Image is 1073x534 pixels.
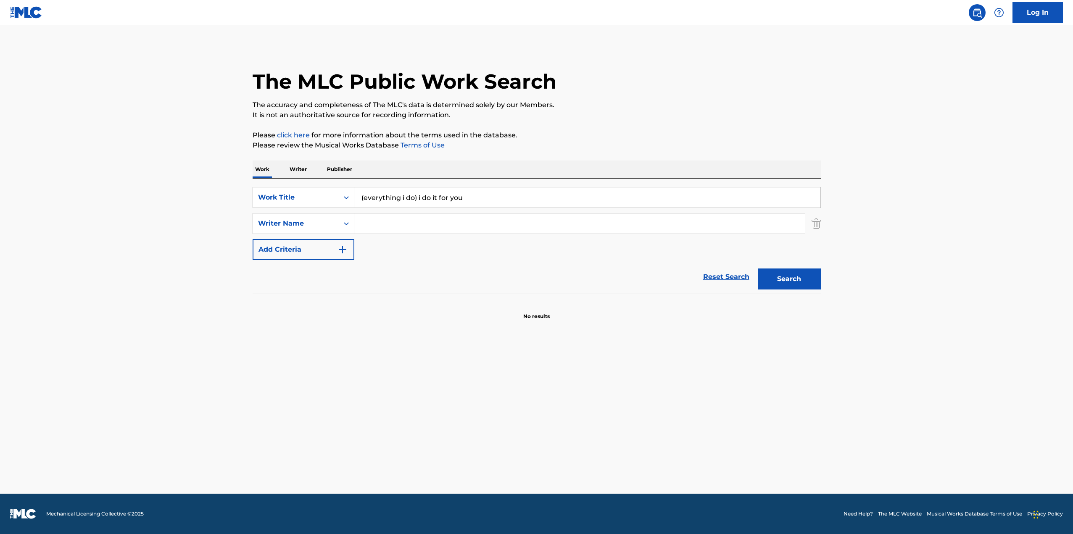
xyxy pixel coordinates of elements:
[258,192,334,203] div: Work Title
[523,303,550,320] p: No results
[253,130,821,140] p: Please for more information about the terms used in the database.
[844,510,873,518] a: Need Help?
[253,187,821,294] form: Search Form
[253,140,821,150] p: Please review the Musical Works Database
[1012,2,1063,23] a: Log In
[972,8,982,18] img: search
[399,141,445,149] a: Terms of Use
[253,239,354,260] button: Add Criteria
[994,8,1004,18] img: help
[253,110,821,120] p: It is not an authoritative source for recording information.
[812,213,821,234] img: Delete Criterion
[324,160,355,178] p: Publisher
[927,510,1022,518] a: Musical Works Database Terms of Use
[258,218,334,229] div: Writer Name
[878,510,922,518] a: The MLC Website
[1031,494,1073,534] iframe: Chat Widget
[337,245,348,255] img: 9d2ae6d4665cec9f34b9.svg
[253,160,272,178] p: Work
[46,510,144,518] span: Mechanical Licensing Collective © 2025
[287,160,309,178] p: Writer
[1027,510,1063,518] a: Privacy Policy
[10,509,36,519] img: logo
[991,4,1007,21] div: Help
[277,131,310,139] a: click here
[758,268,821,289] button: Search
[969,4,986,21] a: Public Search
[253,100,821,110] p: The accuracy and completeness of The MLC's data is determined solely by our Members.
[1033,502,1039,527] div: Drag
[10,6,42,18] img: MLC Logo
[253,69,556,94] h1: The MLC Public Work Search
[699,268,754,286] a: Reset Search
